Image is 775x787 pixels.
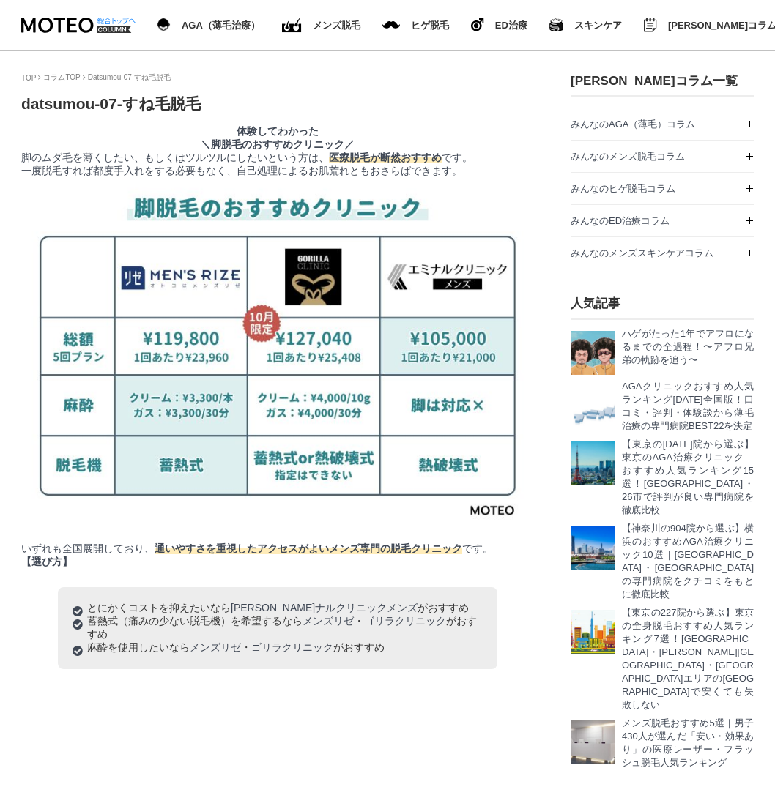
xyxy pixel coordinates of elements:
[622,438,754,517] p: 【東京の[DATE]院から選ぶ】東京のAGA治療クリニック｜おすすめ人気ランキング15選！[GEOGRAPHIC_DATA]・26市で評判が良い専門病院を徹底比較
[571,384,754,433] a: AGA治療のMOTEOおすすめクリニックランキング全国版 AGAクリニックおすすめ人気ランキング[DATE]全国版！口コミ・評判・体験談から薄毛治療の専門病院BEST22を決定
[73,615,483,641] li: 蓄熱式（痛みの少ない脱毛機）を希望するなら ・ がおすすめ
[571,119,695,130] span: みんなのAGA（薄毛）コラム
[574,20,622,30] span: スキンケア
[21,18,135,33] img: MOTEO
[471,15,527,34] a: ヒゲ脱毛 ED治療
[303,615,354,627] a: メンズリゼ (opens in a new tab)
[21,74,36,82] a: TOP
[157,18,171,31] img: AGA（薄毛治療）
[282,18,302,33] img: ED（勃起不全）治療
[571,151,685,162] span: みんなのメンズ脱毛コラム
[571,183,675,194] span: みんなのヒゲ脱毛コラム
[190,641,241,653] a: メンズリゼ
[411,20,449,30] span: ヒゲ脱毛
[21,178,534,525] img: 脚脱毛のおすすめクリニック
[251,641,333,653] a: ゴリラクリニック
[571,384,615,428] img: AGA治療のMOTEOおすすめクリニックランキング全国版
[571,331,754,375] a: ハゲがたった1年えアフロになるまでの全過程 ハゲがたった1年でアフロになるまでの全過程！〜アフロ兄弟の軌跡を追う〜
[182,20,260,30] span: AGA（薄毛治療）
[231,602,418,613] a: エミナルクリニックメンズ (opens in a new tab)
[495,20,527,30] span: ED治療
[644,18,657,32] img: みんなのMOTEOコラム
[571,441,754,517] a: 東京タワー 【東京の[DATE]院から選ぶ】東京のAGA治療クリニック｜おすすめ人気ランキング15選！[GEOGRAPHIC_DATA]・26市で評判が良い専門病院を徹底比較
[622,327,754,367] p: ハゲがたった1年でアフロになるまでの全過程！〜アフロ兄弟の軌跡を追う〜
[571,173,754,204] a: みんなのヒゲ脱毛コラム
[571,247,713,258] span: みんなのメンズスキンケアコラム
[73,641,483,654] li: 麻酔を使用したいなら ・ がおすすめ
[622,522,754,601] p: 【神奈川の904院から選ぶ】横浜のおすすめAGA治療クリニック10選｜[GEOGRAPHIC_DATA]・[GEOGRAPHIC_DATA]の専門病院をクチコミをもとに徹底比較
[571,205,754,236] a: みんなのED治療コラム
[571,295,754,320] h3: 人気記事
[571,108,754,140] a: みんなのAGA（薄毛）コラム
[549,15,622,34] a: スキンケア
[571,441,615,485] img: 東京タワー
[571,610,754,712] a: 東京のメンズ脱毛、おすすめはどこ？ 【東京の227院から選ぶ】東京の全身脱毛おすすめ人気ランキング7選！[GEOGRAPHIC_DATA]・[PERSON_NAME][GEOGRAPHIC_DA...
[21,542,534,556] p: いずれも全国展開しており、 です。
[364,615,446,627] a: (opens in a new tab)
[622,717,754,769] p: メンズ脱毛おすすめ5選｜男子430人が選んだ「安い・効果あり」の医療レーザー・フラッシュ脱毛人気ランキング
[571,526,615,570] img: 海岸と高層ビルと観覧車と船
[155,542,462,554] span: 通いやすさを重視した
[83,72,171,83] li: datsumou-07-すね毛脱毛
[257,542,462,554] span: アクセスがよいメンズ専門の脱毛クリニック
[382,18,449,33] a: メンズ脱毛 ヒゲ脱毛
[329,152,442,163] span: 医療脱毛が断然おすすめ
[571,526,754,601] a: 海岸と高層ビルと観覧車と船 【神奈川の904院から選ぶ】横浜のおすすめAGA治療クリニック10選｜[GEOGRAPHIC_DATA]・[GEOGRAPHIC_DATA]の専門病院をクチコミをもと...
[471,18,484,31] img: ヒゲ脱毛
[21,165,534,178] p: 一度脱毛すれば都度手入れをする必要もなく、自己処理によるお肌荒れともおさらばできます。
[157,15,260,34] a: AGA（薄毛治療） AGA（薄毛治療）
[571,72,754,89] h3: [PERSON_NAME]コラム一覧
[43,73,80,81] a: コラムTOP
[21,152,534,165] p: 脚のムダ毛を薄くしたい、もしくはツルツルにしたいという方は、 です。
[571,215,670,226] span: みんなのED治療コラム
[571,720,615,764] img: メンズ脱毛おすすめクリニック
[571,720,754,769] a: メンズ脱毛おすすめクリニック メンズ脱毛おすすめ5選｜男子430人が選んだ「安い・効果あり」の医療レーザー・フラッシュ脱毛人気ランキング
[21,94,534,114] h1: datsumou-07-すね毛脱毛
[571,331,615,375] img: ハゲがたった1年えアフロになるまでの全過程
[622,606,754,712] p: 【東京の227院から選ぶ】東京の全身脱毛おすすめ人気ランキング7選！[GEOGRAPHIC_DATA]・[PERSON_NAME][GEOGRAPHIC_DATA]・[GEOGRAPHIC_DA...
[73,602,483,615] li: とにかくコストを抑えたいなら がおすすめ
[622,380,754,433] p: AGAクリニックおすすめ人気ランキング[DATE]全国版！口コミ・評判・体験談から薄毛治療の専門病院BEST22を決定
[571,237,754,269] a: みんなのメンズスキンケアコラム
[282,15,360,36] a: ED（勃起不全）治療 メンズ脱毛
[313,20,360,30] span: メンズ脱毛
[201,125,355,150] strong: 体験してわかった ＼脚脱毛のおすすめクリニック／
[382,21,400,29] img: メンズ脱毛
[571,141,754,172] a: みんなのメンズ脱毛コラム
[21,556,73,567] strong: 【選び方】
[97,18,136,24] img: 総合トップへ
[571,610,615,654] img: 東京のメンズ脱毛、おすすめはどこ？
